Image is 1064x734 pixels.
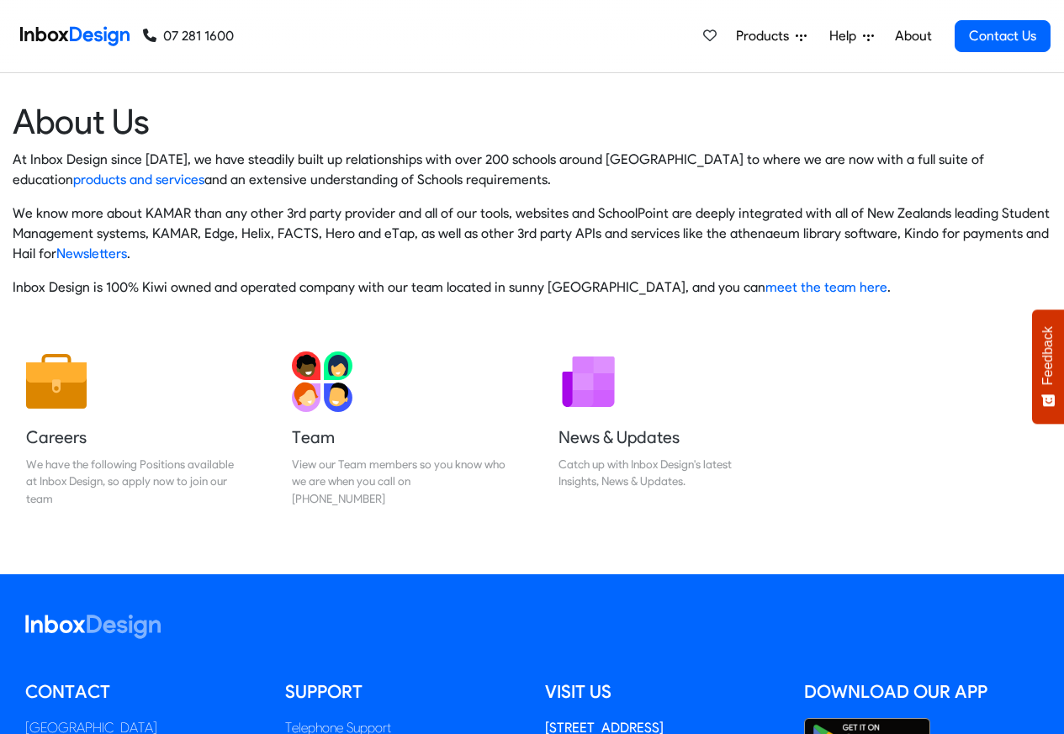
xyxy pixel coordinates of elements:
div: We have the following Positions available at Inbox Design, so apply now to join our team [26,456,240,507]
img: 2022_01_13_icon_team.svg [292,351,352,412]
a: Careers We have the following Positions available at Inbox Design, so apply now to join our team [13,338,253,520]
h5: Visit us [545,679,780,705]
a: products and services [73,172,204,187]
a: News & Updates Catch up with Inbox Design's latest Insights, News & Updates. [545,338,786,520]
a: Contact Us [955,20,1051,52]
button: Feedback - Show survey [1032,309,1064,424]
a: meet the team here [765,279,887,295]
p: Inbox Design is 100% Kiwi owned and operated company with our team located in sunny [GEOGRAPHIC_D... [13,277,1051,298]
p: We know more about KAMAR than any other 3rd party provider and all of our tools, websites and Sch... [13,203,1051,264]
h5: Team [292,425,506,449]
h5: Support [285,679,520,705]
h5: News & Updates [558,425,772,449]
img: logo_inboxdesign_white.svg [25,615,161,639]
img: 2022_01_13_icon_job.svg [26,351,87,412]
a: 07 281 1600 [143,26,234,46]
div: Catch up with Inbox Design's latest Insights, News & Updates. [558,456,772,490]
a: Help [823,19,881,53]
heading: About Us [13,100,1051,143]
a: Team View our Team members so you know who we are when you call on [PHONE_NUMBER] [278,338,519,520]
span: Products [736,26,796,46]
h5: Careers [26,425,240,449]
div: View our Team members so you know who we are when you call on [PHONE_NUMBER] [292,456,506,507]
img: 2022_01_12_icon_newsletter.svg [558,351,619,412]
span: Feedback [1040,326,1056,385]
a: Newsletters [56,246,127,261]
h5: Contact [25,679,260,705]
h5: Download our App [804,679,1039,705]
a: Products [729,19,813,53]
p: At Inbox Design since [DATE], we have steadily built up relationships with over 200 schools aroun... [13,150,1051,190]
a: About [890,19,936,53]
span: Help [829,26,863,46]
